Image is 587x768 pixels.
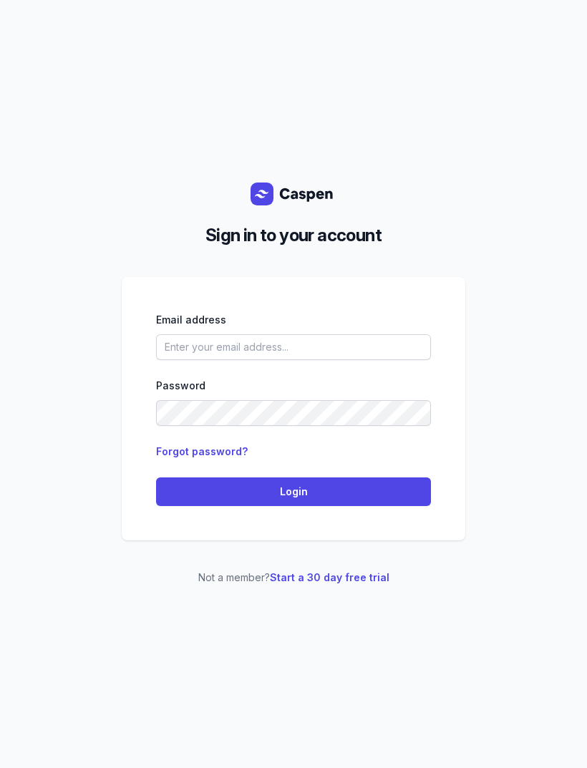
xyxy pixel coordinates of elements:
[122,569,465,586] p: Not a member?
[156,445,248,457] a: Forgot password?
[270,571,389,583] a: Start a 30 day free trial
[156,377,431,394] div: Password
[133,223,454,248] h2: Sign in to your account
[156,311,431,329] div: Email address
[165,483,422,500] span: Login
[156,477,431,506] button: Login
[156,334,431,360] input: Enter your email address...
